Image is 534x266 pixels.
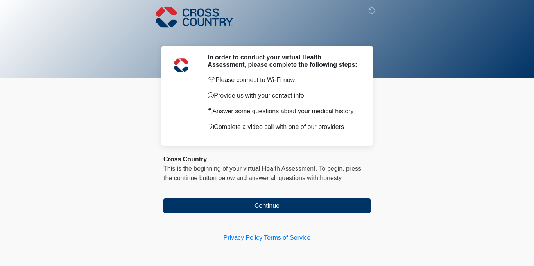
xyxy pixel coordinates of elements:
[208,91,359,100] p: Provide us with your contact info
[163,165,361,181] span: press the continue button below and answer all questions with honesty.
[224,234,263,241] a: Privacy Policy
[158,28,376,43] h1: ‎ ‎ ‎
[262,234,264,241] a: |
[169,54,193,77] img: Agent Avatar
[163,155,371,164] div: Cross Country
[264,234,310,241] a: Terms of Service
[156,6,233,29] img: Cross Country Logo
[208,107,359,116] p: Answer some questions about your medical history
[163,198,371,213] button: Continue
[163,165,317,172] span: This is the beginning of your virtual Health Assessment.
[208,75,359,85] p: Please connect to Wi-Fi now
[208,122,359,132] p: Complete a video call with one of our providers
[319,165,346,172] span: To begin,
[208,54,359,68] h2: In order to conduct your virtual Health Assessment, please complete the following steps:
